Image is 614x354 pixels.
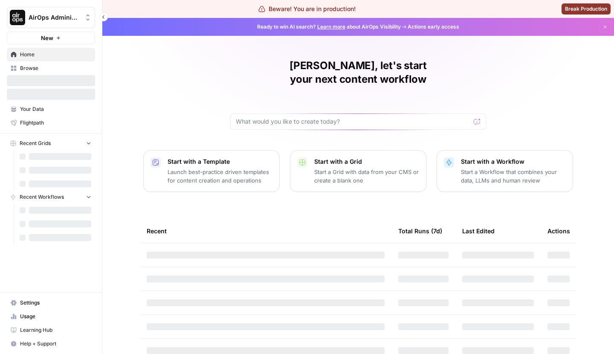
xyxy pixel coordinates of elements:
button: Start with a WorkflowStart a Workflow that combines your data, LLMs and human review [437,150,573,192]
div: Recent [147,219,385,243]
a: Learn more [317,23,345,30]
span: AirOps Administrative [29,13,80,22]
div: Last Edited [462,219,495,243]
a: Browse [7,61,95,75]
span: Browse [20,64,91,72]
span: Learning Hub [20,326,91,334]
a: Your Data [7,102,95,116]
p: Launch best-practice driven templates for content creation and operations [168,168,272,185]
button: Start with a GridStart a Grid with data from your CMS or create a blank one [290,150,426,192]
button: Recent Workflows [7,191,95,203]
span: Actions early access [408,23,459,31]
p: Start a Grid with data from your CMS or create a blank one [314,168,419,185]
span: Your Data [20,105,91,113]
button: Workspace: AirOps Administrative [7,7,95,28]
div: Total Runs (7d) [398,219,442,243]
div: Beware! You are in production! [258,5,356,13]
p: Start with a Template [168,157,272,166]
a: Settings [7,296,95,310]
button: Recent Grids [7,137,95,150]
button: Help + Support [7,337,95,351]
button: New [7,32,95,44]
div: Actions [547,219,570,243]
img: AirOps Administrative Logo [10,10,25,25]
span: Home [20,51,91,58]
p: Start a Workflow that combines your data, LLMs and human review [461,168,566,185]
a: Usage [7,310,95,323]
h1: [PERSON_NAME], let's start your next content workflow [230,59,486,86]
span: Usage [20,313,91,320]
p: Start with a Grid [314,157,419,166]
p: Start with a Workflow [461,157,566,166]
a: Flightpath [7,116,95,130]
span: Recent Workflows [20,193,64,201]
a: Learning Hub [7,323,95,337]
span: Recent Grids [20,139,51,147]
button: Break Production [562,3,611,15]
span: New [41,34,53,42]
a: Home [7,48,95,61]
span: Ready to win AI search? about AirOps Visibility [257,23,401,31]
span: Break Production [565,5,607,13]
button: Start with a TemplateLaunch best-practice driven templates for content creation and operations [143,150,280,192]
span: Settings [20,299,91,307]
span: Help + Support [20,340,91,348]
input: What would you like to create today? [236,117,470,126]
span: Flightpath [20,119,91,127]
